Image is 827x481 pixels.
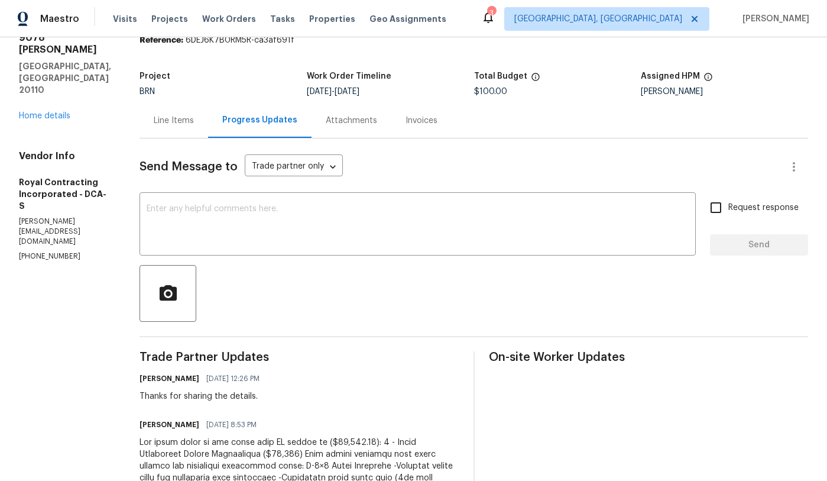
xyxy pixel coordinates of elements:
span: Properties [309,13,355,25]
span: Projects [151,13,188,25]
div: 3 [487,7,495,19]
span: On-site Worker Updates [489,351,809,363]
span: [DATE] 8:53 PM [206,419,257,431]
span: [PERSON_NAME] [738,13,809,25]
p: [PHONE_NUMBER] [19,251,111,262]
span: Visits [113,13,137,25]
span: The hpm assigned to this work order. [703,72,713,88]
span: [DATE] [335,88,359,96]
div: [PERSON_NAME] [641,88,808,96]
span: - [307,88,359,96]
div: Invoices [406,115,437,127]
span: $100.00 [474,88,507,96]
h4: Vendor Info [19,150,111,162]
h5: Work Order Timeline [307,72,391,80]
h2: 9078 [PERSON_NAME] [19,32,111,56]
span: Send Message to [140,161,238,173]
h5: Project [140,72,170,80]
div: Progress Updates [222,114,297,126]
h5: Total Budget [474,72,527,80]
span: [DATE] [307,88,332,96]
span: Geo Assignments [369,13,446,25]
span: Work Orders [202,13,256,25]
div: Thanks for sharing the details. [140,390,267,402]
h5: [GEOGRAPHIC_DATA], [GEOGRAPHIC_DATA] 20110 [19,60,111,96]
span: Request response [728,202,799,214]
div: Line Items [154,115,194,127]
h5: Royal Contracting Incorporated - DCA-S [19,176,111,212]
span: Maestro [40,13,79,25]
b: Reference: [140,36,183,44]
h6: [PERSON_NAME] [140,373,199,385]
div: Trade partner only [245,157,343,177]
h6: [PERSON_NAME] [140,419,199,431]
div: Attachments [326,115,377,127]
span: BRN [140,88,155,96]
span: Trade Partner Updates [140,351,459,363]
span: The total cost of line items that have been proposed by Opendoor. This sum includes line items th... [531,72,540,88]
p: [PERSON_NAME][EMAIL_ADDRESS][DOMAIN_NAME] [19,217,111,247]
div: 6DEJ6K7B0RM5R-ca3af691f [140,34,808,46]
span: Tasks [270,15,295,23]
span: [GEOGRAPHIC_DATA], [GEOGRAPHIC_DATA] [514,13,682,25]
a: Home details [19,112,70,120]
h5: Assigned HPM [641,72,700,80]
span: [DATE] 12:26 PM [206,373,260,385]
